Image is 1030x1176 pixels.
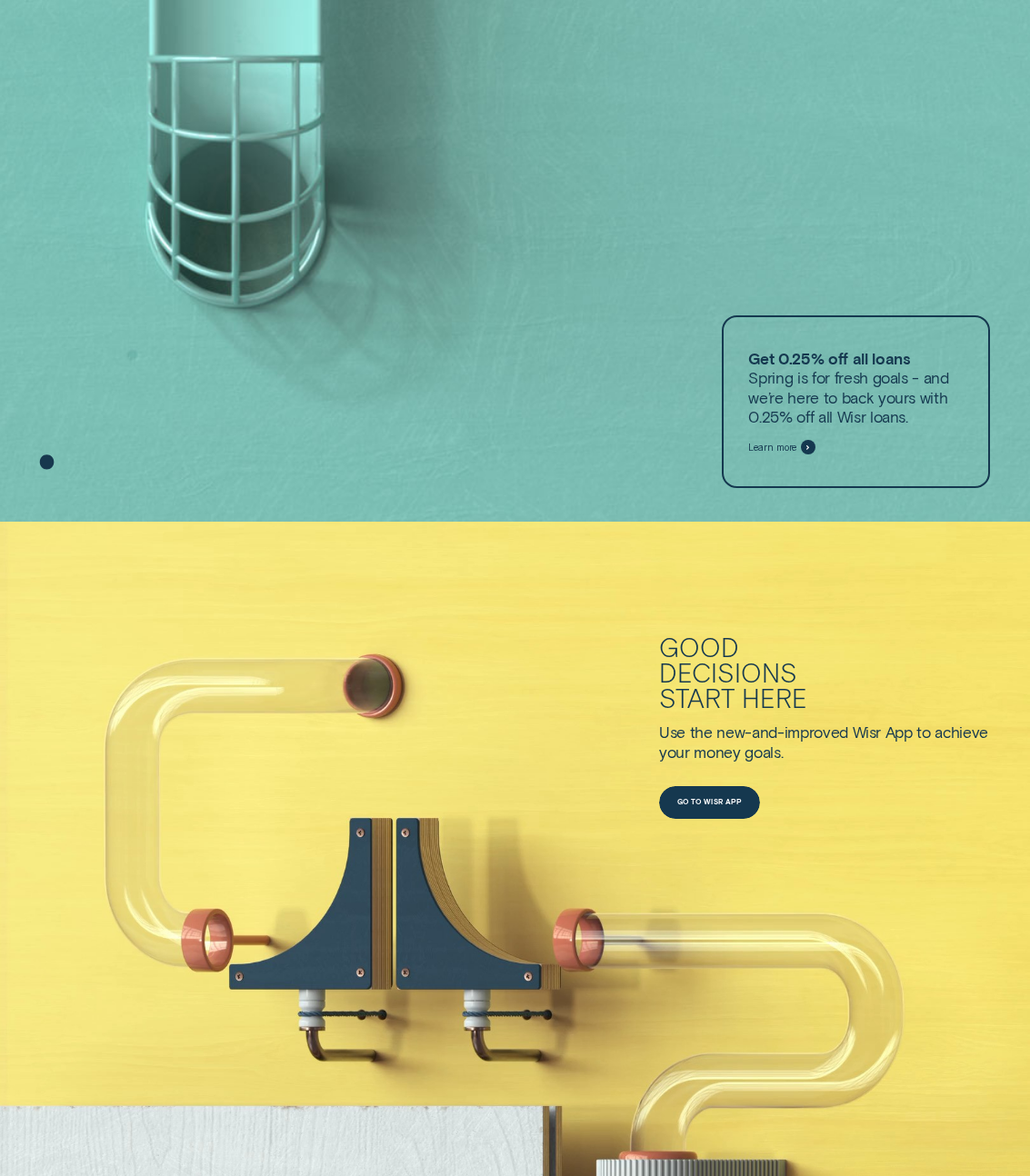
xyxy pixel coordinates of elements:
[659,723,685,742] div: Use
[659,634,739,660] div: Good
[885,723,913,742] div: App
[659,660,796,685] div: decisions
[748,349,963,427] p: Spring is for fresh goals - and we’re here to back yours with 0.25% off all Wisr loans.
[853,723,882,742] div: Wisr
[690,723,713,742] div: the
[742,685,807,711] div: here
[722,315,991,488] a: Get 0.25% off all loansSpring is for fresh goals - and we’re here to back yours with 0.25% off al...
[659,742,690,762] div: your
[916,723,930,742] div: to
[659,685,735,711] div: start
[745,742,783,762] div: goals.
[748,442,796,453] span: Learn more
[716,723,847,742] div: new-and-improved
[659,786,760,819] a: Go to Wisr App
[748,349,909,368] strong: Get 0.25% off all loans
[694,742,740,762] div: money
[935,723,988,742] div: achieve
